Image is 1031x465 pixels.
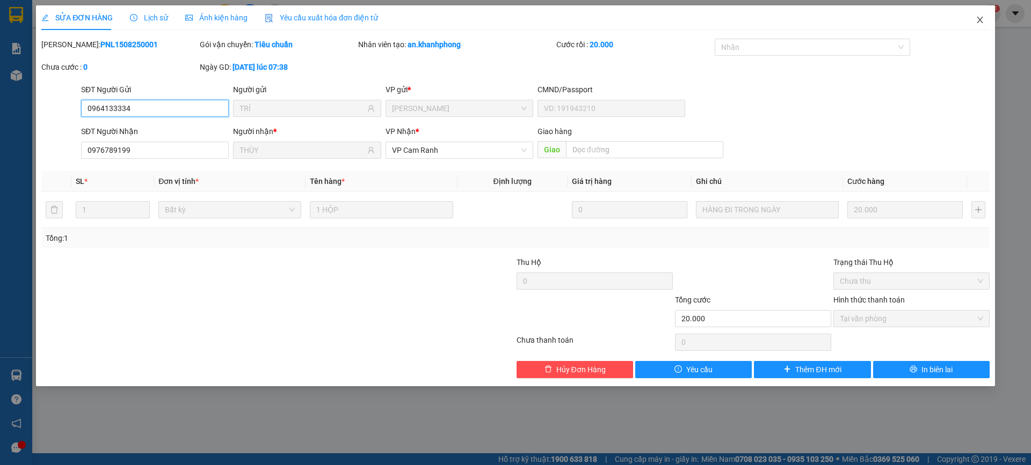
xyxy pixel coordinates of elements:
[200,61,356,73] div: Ngày GD:
[41,39,198,50] div: [PERSON_NAME]:
[686,364,713,375] span: Yêu cầu
[515,334,674,353] div: Chưa thanh toán
[696,201,839,218] input: Ghi Chú
[517,258,541,267] span: Thu Hộ
[873,361,990,378] button: printerIn biên lai
[572,201,687,218] input: 0
[46,201,63,218] button: delete
[635,361,752,378] button: exclamation-circleYêu cầu
[408,40,461,49] b: an.khanhphong
[185,13,248,22] span: Ảnh kiện hàng
[358,39,554,50] div: Nhân viên tạo:
[41,13,113,22] span: SỬA ĐƠN HÀNG
[754,361,870,378] button: plusThêm ĐH mới
[538,100,685,117] input: VD: 191943210
[130,13,168,22] span: Lịch sử
[100,40,158,49] b: PNL1508250001
[538,84,685,95] div: CMND/Passport
[675,296,710,304] span: Tổng cước
[392,142,527,158] span: VP Cam Ranh
[971,201,985,218] button: plus
[367,146,375,154] span: user
[847,201,963,218] input: 0
[83,63,88,71] b: 0
[840,273,983,289] span: Chưa thu
[590,40,613,49] b: 20.000
[538,127,572,136] span: Giao hàng
[921,364,953,375] span: In biên lai
[233,84,381,95] div: Người gửi
[233,126,381,137] div: Người nhận
[976,16,984,24] span: close
[692,171,843,192] th: Ghi chú
[572,177,612,186] span: Giá trị hàng
[81,126,229,137] div: SĐT Người Nhận
[200,39,356,50] div: Gói vận chuyển:
[41,14,49,21] span: edit
[493,177,532,186] span: Định lượng
[833,256,990,268] div: Trạng thái Thu Hộ
[386,84,533,95] div: VP gửi
[158,177,199,186] span: Đơn vị tính
[544,365,552,374] span: delete
[239,102,365,114] input: Tên người gửi
[310,177,345,186] span: Tên hàng
[265,13,378,22] span: Yêu cầu xuất hóa đơn điện tử
[965,5,995,35] button: Close
[538,141,566,158] span: Giao
[566,141,723,158] input: Dọc đường
[41,61,198,73] div: Chưa cước :
[76,177,84,186] span: SL
[265,14,273,23] img: icon
[185,14,193,21] span: picture
[392,100,527,116] span: Phạm Ngũ Lão
[517,361,633,378] button: deleteHủy Đơn Hàng
[310,201,453,218] input: VD: Bàn, Ghế
[386,127,416,136] span: VP Nhận
[255,40,293,49] b: Tiêu chuẩn
[840,311,983,327] span: Tại văn phòng
[556,364,606,375] span: Hủy Đơn Hàng
[910,365,917,374] span: printer
[130,14,137,21] span: clock-circle
[233,63,288,71] b: [DATE] lúc 07:38
[847,177,884,186] span: Cước hàng
[795,364,841,375] span: Thêm ĐH mới
[556,39,713,50] div: Cước rồi :
[833,296,905,304] label: Hình thức thanh toán
[239,144,365,156] input: Tên người nhận
[783,365,791,374] span: plus
[46,232,398,244] div: Tổng: 1
[81,84,229,95] div: SĐT Người Gửi
[674,365,682,374] span: exclamation-circle
[165,202,295,218] span: Bất kỳ
[367,105,375,112] span: user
